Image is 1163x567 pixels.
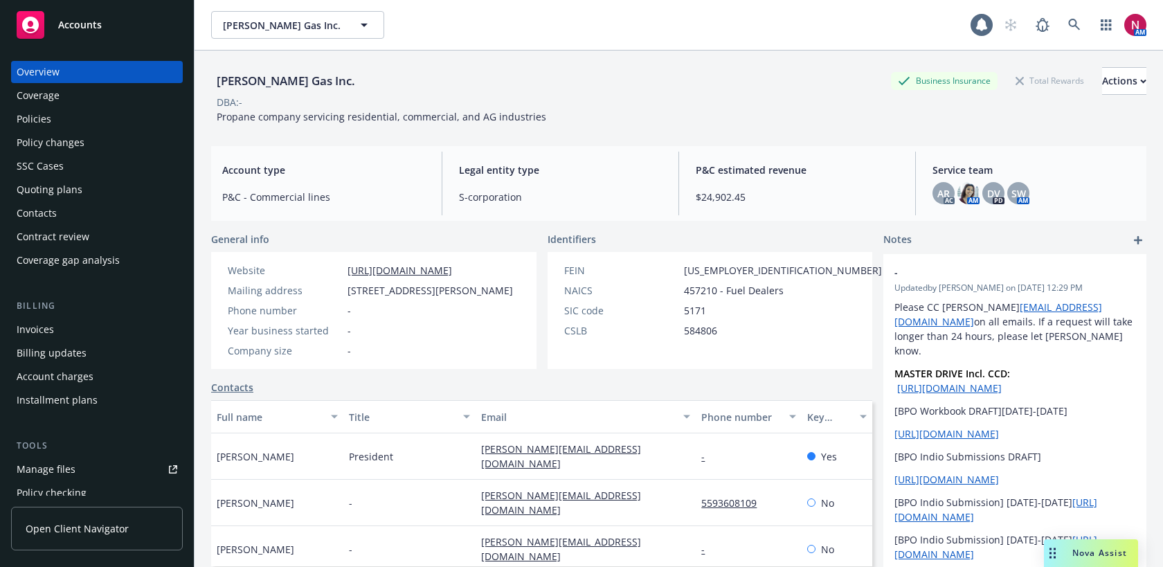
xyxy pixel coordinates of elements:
a: [URL][DOMAIN_NAME] [348,264,452,277]
a: [PERSON_NAME][EMAIL_ADDRESS][DOMAIN_NAME] [481,489,641,516]
span: [PERSON_NAME] [217,496,294,510]
a: Invoices [11,318,183,341]
div: Full name [217,410,323,424]
a: Contacts [11,202,183,224]
a: Manage files [11,458,183,480]
div: Phone number [228,303,342,318]
a: Report a Bug [1029,11,1056,39]
span: - [348,303,351,318]
div: Invoices [17,318,54,341]
p: [BPO Indio Submissions DRAFT] [894,449,1135,464]
div: Total Rewards [1009,72,1091,89]
div: Manage files [17,458,75,480]
div: DBA: - [217,95,242,109]
a: Policy changes [11,132,183,154]
div: SIC code [564,303,678,318]
span: S-corporation [459,190,662,204]
div: Phone number [701,410,781,424]
span: 584806 [684,323,717,338]
div: Account charges [17,366,93,388]
a: - [701,450,716,463]
div: Year business started [228,323,342,338]
span: General info [211,232,269,246]
span: Identifiers [548,232,596,246]
span: - [348,323,351,338]
span: 457210 - Fuel Dealers [684,283,784,298]
span: 5171 [684,303,706,318]
a: 5593608109 [701,496,768,510]
div: Policy checking [17,482,87,504]
div: Policies [17,108,51,130]
span: - [349,496,352,510]
a: SSC Cases [11,155,183,177]
a: add [1130,232,1146,249]
a: Overview [11,61,183,83]
div: [PERSON_NAME] Gas Inc. [211,72,361,90]
div: Tools [11,439,183,453]
a: [PERSON_NAME][EMAIL_ADDRESS][DOMAIN_NAME] [481,442,641,470]
span: DV [987,186,1000,201]
a: Contacts [211,380,253,395]
p: [BPO Indio Submission] [DATE]-[DATE] [894,495,1135,524]
span: P&C - Commercial lines [222,190,425,204]
img: photo [957,182,980,204]
a: Start snowing [997,11,1025,39]
div: Quoting plans [17,179,82,201]
span: - [894,265,1099,280]
a: [PERSON_NAME][EMAIL_ADDRESS][DOMAIN_NAME] [481,535,641,563]
span: Open Client Navigator [26,521,129,536]
div: CSLB [564,323,678,338]
div: Key contact [807,410,851,424]
span: SW [1011,186,1026,201]
a: - [701,543,716,556]
span: $24,902.45 [696,190,899,204]
div: Title [349,410,455,424]
p: Please CC [PERSON_NAME] on all emails. If a request will take longer than 24 hours, please let [P... [894,300,1135,358]
span: [STREET_ADDRESS][PERSON_NAME] [348,283,513,298]
img: photo [1124,14,1146,36]
a: [URL][DOMAIN_NAME] [894,473,999,486]
a: Policy checking [11,482,183,504]
span: - [349,542,352,557]
div: Policy changes [17,132,84,154]
div: SSC Cases [17,155,64,177]
a: Coverage gap analysis [11,249,183,271]
a: [URL][DOMAIN_NAME] [897,381,1002,395]
a: Coverage [11,84,183,107]
a: Contract review [11,226,183,248]
span: Accounts [58,19,102,30]
p: [BPO Indio Submission] [DATE]-[DATE] [894,532,1135,561]
span: Yes [821,449,837,464]
div: NAICS [564,283,678,298]
div: Billing updates [17,342,87,364]
span: [PERSON_NAME] Gas Inc. [223,18,343,33]
button: Email [476,400,696,433]
div: Contract review [17,226,89,248]
a: Switch app [1092,11,1120,39]
button: [PERSON_NAME] Gas Inc. [211,11,384,39]
span: Legal entity type [459,163,662,177]
span: [US_EMPLOYER_IDENTIFICATION_NUMBER] [684,263,882,278]
span: AR [937,186,950,201]
span: No [821,542,834,557]
span: President [349,449,393,464]
div: Overview [17,61,60,83]
div: Email [481,410,675,424]
div: Billing [11,299,183,313]
a: Quoting plans [11,179,183,201]
a: Search [1061,11,1088,39]
span: Account type [222,163,425,177]
div: Website [228,263,342,278]
p: [BPO Workbook DRAFT][DATE]-[DATE] [894,404,1135,418]
a: Billing updates [11,342,183,364]
button: Nova Assist [1044,539,1138,567]
div: Contacts [17,202,57,224]
span: - [348,343,351,358]
span: [PERSON_NAME] [217,449,294,464]
div: FEIN [564,263,678,278]
div: Business Insurance [891,72,998,89]
button: Key contact [802,400,872,433]
div: Coverage [17,84,60,107]
span: Notes [883,232,912,249]
a: Installment plans [11,389,183,411]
